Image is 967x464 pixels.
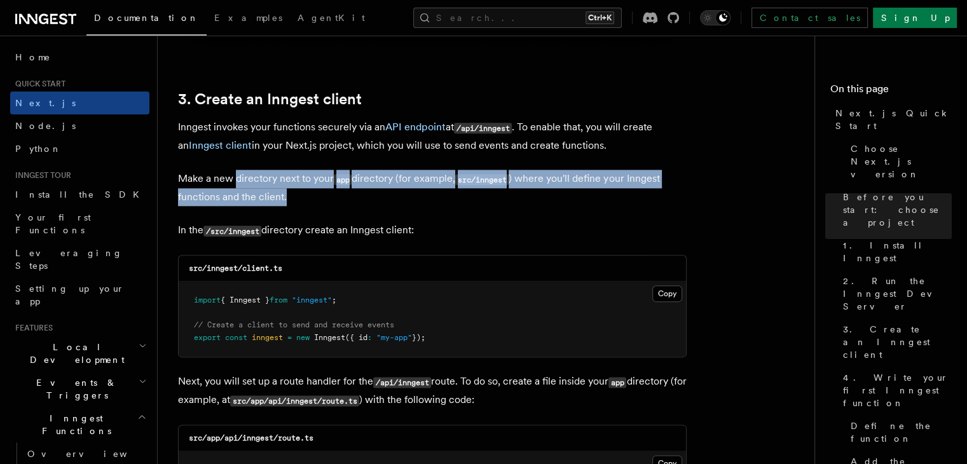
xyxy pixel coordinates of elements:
a: AgentKit [290,4,373,34]
button: Copy [652,285,682,302]
a: Before you start: choose a project [838,186,952,234]
span: Documentation [94,13,199,23]
span: Your first Functions [15,212,91,235]
span: Quick start [10,79,65,89]
a: 4. Write your first Inngest function [838,366,952,414]
span: Inngest Functions [10,412,137,437]
a: Define the function [846,414,952,450]
span: 1. Install Inngest [843,239,952,264]
span: import [194,296,221,304]
span: }); [412,333,425,342]
span: Install the SDK [15,189,147,200]
code: src/app/api/inngest/route.ts [189,433,313,442]
span: Overview [27,449,158,459]
code: app [334,174,352,185]
span: Python [15,144,62,154]
code: /api/inngest [454,123,512,133]
span: inngest [252,333,283,342]
span: const [225,333,247,342]
a: API endpoint [385,121,446,133]
span: Home [15,51,51,64]
a: Documentation [86,4,207,36]
span: Examples [214,13,282,23]
span: new [296,333,310,342]
button: Local Development [10,336,149,371]
button: Events & Triggers [10,371,149,407]
span: Node.js [15,121,76,131]
a: Install the SDK [10,183,149,206]
a: Setting up your app [10,277,149,313]
a: Leveraging Steps [10,242,149,277]
span: 2. Run the Inngest Dev Server [843,275,952,313]
h4: On this page [830,81,952,102]
a: Contact sales [751,8,868,28]
code: /src/inngest [203,226,261,236]
span: ({ id [345,333,367,342]
span: AgentKit [298,13,365,23]
a: Python [10,137,149,160]
span: Next.js Quick Start [835,107,952,132]
span: Leveraging Steps [15,248,123,271]
span: : [367,333,372,342]
a: 2. Run the Inngest Dev Server [838,270,952,318]
button: Inngest Functions [10,407,149,442]
code: app [608,377,626,388]
span: Next.js [15,98,76,108]
span: Events & Triggers [10,376,139,402]
span: Features [10,323,53,333]
a: Inngest client [189,139,252,151]
span: // Create a client to send and receive events [194,320,394,329]
a: Examples [207,4,290,34]
button: Toggle dark mode [700,10,730,25]
a: Node.js [10,114,149,137]
span: 3. Create an Inngest client [843,323,952,361]
span: Local Development [10,341,139,366]
button: Search...Ctrl+K [413,8,622,28]
a: Your first Functions [10,206,149,242]
span: = [287,333,292,342]
span: Define the function [851,420,952,445]
p: In the directory create an Inngest client: [178,221,687,240]
a: Choose Next.js version [846,137,952,186]
a: Home [10,46,149,69]
code: src/inngest/client.ts [189,264,282,273]
span: Setting up your app [15,283,125,306]
p: Next, you will set up a route handler for the route. To do so, create a file inside your director... [178,372,687,409]
p: Inngest invokes your functions securely via an at . To enable that, you will create an in your Ne... [178,118,687,154]
a: Next.js Quick Start [830,102,952,137]
a: Sign Up [873,8,957,28]
span: "inngest" [292,296,332,304]
a: Next.js [10,92,149,114]
span: export [194,333,221,342]
a: 1. Install Inngest [838,234,952,270]
span: "my-app" [376,333,412,342]
span: ; [332,296,336,304]
code: /api/inngest [373,377,431,388]
a: 3. Create an Inngest client [838,318,952,366]
span: 4. Write your first Inngest function [843,371,952,409]
a: 3. Create an Inngest client [178,90,362,108]
p: Make a new directory next to your directory (for example, ) where you'll define your Inngest func... [178,170,687,206]
code: src/inngest [455,174,509,185]
span: { Inngest } [221,296,270,304]
span: from [270,296,287,304]
code: src/app/api/inngest/route.ts [230,395,359,406]
kbd: Ctrl+K [586,11,614,24]
span: Inngest tour [10,170,71,181]
span: Before you start: choose a project [843,191,952,229]
span: Choose Next.js version [851,142,952,181]
span: Inngest [314,333,345,342]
